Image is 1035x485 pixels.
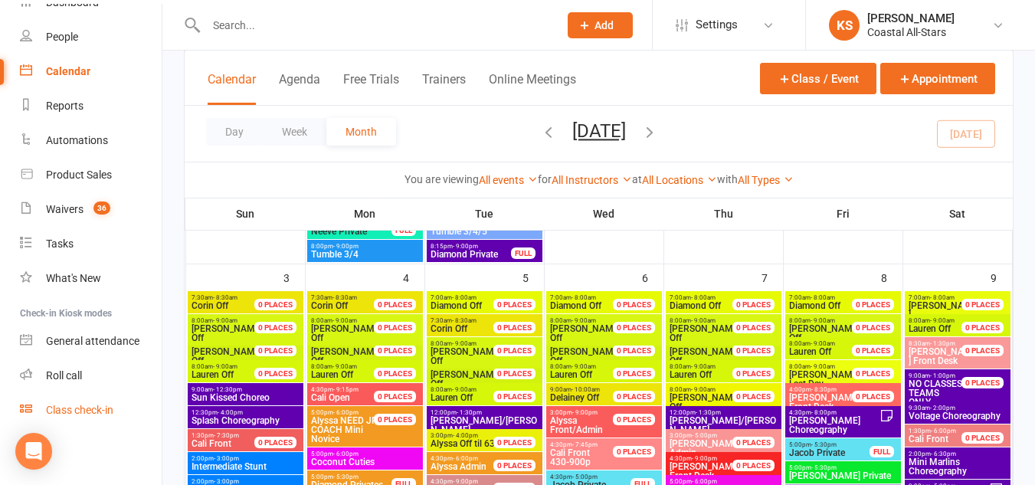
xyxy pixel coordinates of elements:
[909,378,968,398] span: NO CLASSES - TEAMS
[191,462,300,471] span: Intermediate Stunt
[192,346,263,366] span: [PERSON_NAME] Off
[489,72,576,105] button: Online Meetings
[431,438,500,449] span: Alyssa Off til 630
[613,322,655,333] div: 0 PLACES
[642,264,663,290] div: 6
[452,294,477,301] span: - 8:00am
[550,346,621,366] span: [PERSON_NAME] Off
[254,345,296,356] div: 0 PLACES
[46,134,108,146] div: Automations
[311,323,382,343] span: [PERSON_NAME] Off
[333,451,359,457] span: - 6:00pm
[493,299,536,310] div: 0 PLACES
[46,169,112,181] div: Product Sales
[732,368,775,379] div: 0 PLACES
[669,294,751,301] span: 7:00am
[908,372,981,379] span: 9:00am
[696,8,738,42] span: Settings
[789,300,840,311] span: Diamond Off
[310,363,392,370] span: 8:00am
[908,451,1008,457] span: 2:00pm
[613,345,655,356] div: 0 PLACES
[788,294,870,301] span: 7:00am
[572,386,600,393] span: - 10:00am
[213,317,237,324] span: - 9:00am
[493,368,536,379] div: 0 PLACES
[908,405,1008,411] span: 9:30am
[732,345,775,356] div: 0 PLACES
[192,323,263,343] span: [PERSON_NAME] Off
[991,264,1012,290] div: 9
[789,392,860,412] span: [PERSON_NAME] Front Desk
[670,461,741,481] span: [PERSON_NAME] Front Desk
[20,393,162,428] a: Class kiosk mode
[46,369,82,382] div: Roll call
[453,478,478,485] span: - 9:00pm
[453,243,478,250] span: - 9:00pm
[732,391,775,402] div: 0 PLACES
[613,368,655,379] div: 0 PLACES
[431,323,467,334] span: Corin Off
[403,264,424,290] div: 4
[192,369,234,380] span: Lauren Off
[431,369,502,389] span: [PERSON_NAME] Off
[789,346,831,357] span: Lauren Off
[20,158,162,192] a: Product Sales
[430,455,512,462] span: 4:30pm
[930,294,955,301] span: - 8:00am
[613,446,655,457] div: 0 PLACES
[908,340,981,347] span: 8:30am
[213,363,237,370] span: - 9:00am
[430,294,512,301] span: 7:00am
[572,409,598,416] span: - 9:00pm
[430,317,512,324] span: 7:30am
[310,474,392,480] span: 5:00pm
[811,464,837,471] span: - 5:30pm
[696,409,721,416] span: - 1:30pm
[326,118,396,146] button: Month
[811,317,835,324] span: - 9:00am
[214,455,239,462] span: - 3:00pm
[788,464,898,471] span: 5:00pm
[788,471,898,480] span: [PERSON_NAME] Private
[431,461,486,472] span: Alyssa Admin
[191,393,300,402] span: Sun Kissed Choreo
[544,198,663,230] th: Wed
[760,63,876,94] button: Class / Event
[961,377,1004,388] div: 0 PLACES
[405,173,479,185] strong: You are viewing
[669,478,778,485] span: 5:00pm
[783,198,902,230] th: Fri
[572,474,598,480] span: - 5:00pm
[549,386,631,393] span: 9:00am
[430,386,512,393] span: 8:00am
[550,369,592,380] span: Lauren Off
[663,198,783,230] th: Thu
[852,345,894,356] div: 0 PLACES
[310,243,420,250] span: 8:00pm
[431,346,502,366] span: [PERSON_NAME] Off
[669,455,751,462] span: 4:30pm
[191,363,273,370] span: 8:00am
[908,457,1008,476] span: Mini Marlins Choreography
[493,345,536,356] div: 0 PLACES
[310,457,420,467] span: Coconut Cuties
[46,100,84,112] div: Reports
[430,416,539,434] span: [PERSON_NAME]/[PERSON_NAME]
[332,363,357,370] span: - 9:00am
[430,227,539,236] span: Tumble 3/4/5
[788,441,870,448] span: 5:00pm
[374,368,416,379] div: 0 PLACES
[538,173,552,185] strong: for
[930,340,955,347] span: - 1:30pm
[191,416,300,425] span: Splash Choreography
[46,272,101,284] div: What's New
[332,317,357,324] span: - 9:00am
[333,409,359,416] span: - 6:00pm
[908,294,981,301] span: 7:00am
[20,54,162,89] a: Calendar
[206,118,263,146] button: Day
[374,414,416,425] div: 0 PLACES
[852,322,894,333] div: 0 PLACES
[881,264,902,290] div: 8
